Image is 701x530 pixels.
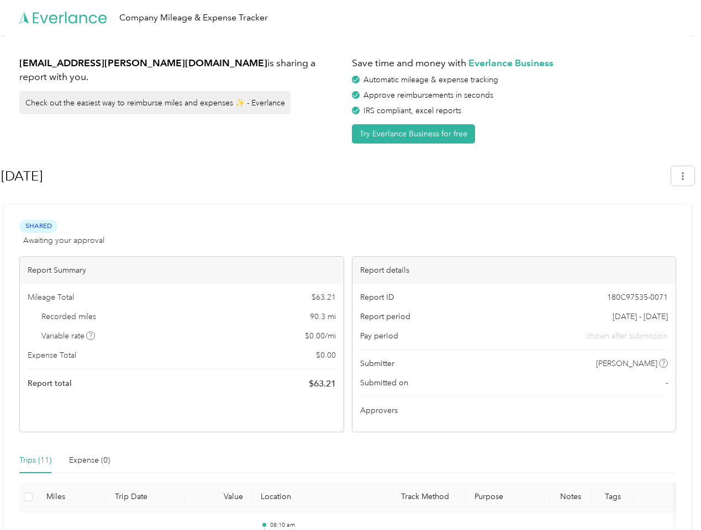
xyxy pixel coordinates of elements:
[360,405,398,416] span: Approvers
[69,454,110,467] div: Expense (0)
[20,257,344,284] div: Report Summary
[360,330,398,342] span: Pay period
[363,75,498,84] span: Automatic mileage & expense tracking
[19,91,291,114] div: Check out the easiest way to reimburse miles and expenses ✨ - Everlance
[360,291,394,303] span: Report ID
[1,163,663,189] h1: Aug 2025
[41,330,96,342] span: Variable rate
[28,349,76,361] span: Expense Total
[666,377,668,389] span: -
[363,91,493,100] span: Approve reimbursements in seconds
[23,235,104,246] span: Awaiting your approval
[119,11,268,25] div: Company Mileage & Expense Tracker
[252,482,392,512] th: Location
[360,358,394,369] span: Submitter
[310,311,336,322] span: 90.3 mi
[41,311,96,322] span: Recorded miles
[28,291,74,303] span: Mileage Total
[312,291,336,303] span: $ 63.21
[316,349,336,361] span: $ 0.00
[106,482,185,512] th: Trip Date
[592,482,634,512] th: Tags
[587,330,668,342] span: shown after submission
[363,106,461,115] span: IRS compliant, excel reports
[19,56,344,83] h1: is sharing a report with you.
[360,377,408,389] span: Submitted on
[352,257,676,284] div: Report details
[352,124,475,144] button: Try Everlance Business for free
[392,482,465,512] th: Track Method
[309,377,336,390] span: $ 63.21
[38,482,106,512] th: Miles
[468,57,554,68] strong: Everlance Business
[596,358,657,369] span: [PERSON_NAME]
[550,482,592,512] th: Notes
[466,482,550,512] th: Purpose
[270,521,384,529] p: 08:10 am
[352,56,677,70] h1: Save time and money with
[360,311,410,322] span: Report period
[607,291,668,303] span: 180C97535-0071
[305,330,336,342] span: $ 0.00 / mi
[19,57,267,68] strong: [EMAIL_ADDRESS][PERSON_NAME][DOMAIN_NAME]
[19,220,57,232] span: Shared
[185,482,252,512] th: Value
[19,454,51,467] div: Trips (11)
[28,378,72,389] span: Report total
[613,311,668,322] span: [DATE] - [DATE]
